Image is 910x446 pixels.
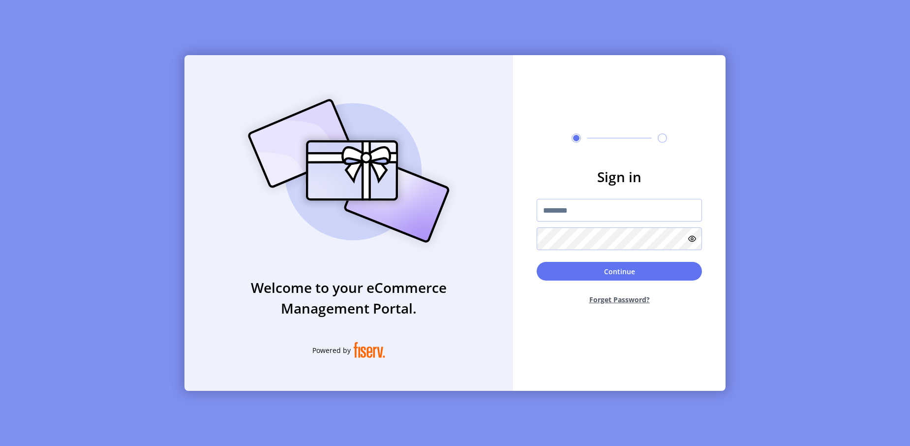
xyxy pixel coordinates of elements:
[233,88,464,254] img: card_Illustration.svg
[537,262,702,281] button: Continue
[312,345,351,355] span: Powered by
[537,166,702,187] h3: Sign in
[184,277,513,319] h3: Welcome to your eCommerce Management Portal.
[537,287,702,313] button: Forget Password?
